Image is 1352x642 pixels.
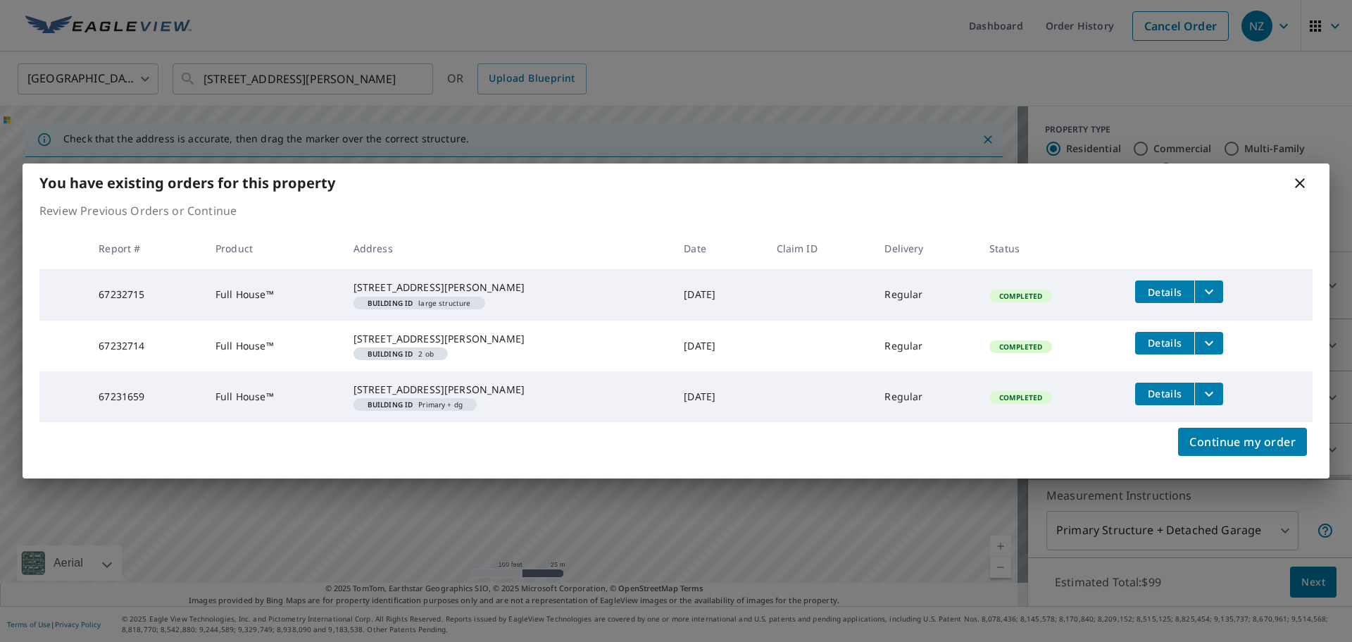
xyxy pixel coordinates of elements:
[1135,383,1194,405] button: detailsBtn-67231659
[359,350,442,357] span: 2 ob
[359,401,471,408] span: Primary + dg
[1194,332,1223,354] button: filesDropdownBtn-67232714
[873,321,978,371] td: Regular
[359,300,480,307] span: large structure
[39,173,335,192] b: You have existing orders for this property
[672,371,765,422] td: [DATE]
[672,321,765,371] td: [DATE]
[978,228,1124,269] th: Status
[87,371,204,422] td: 67231659
[87,321,204,371] td: 67232714
[204,228,342,269] th: Product
[87,228,204,269] th: Report #
[1135,332,1194,354] button: detailsBtn-67232714
[1189,432,1296,452] span: Continue my order
[765,228,874,269] th: Claim ID
[342,228,673,269] th: Address
[1135,280,1194,303] button: detailsBtn-67232715
[991,342,1051,352] span: Completed
[873,228,978,269] th: Delivery
[1178,428,1307,456] button: Continue my order
[204,269,342,320] td: Full House™
[204,321,342,371] td: Full House™
[1194,280,1223,303] button: filesDropdownBtn-67232715
[873,269,978,320] td: Regular
[1144,285,1186,299] span: Details
[204,371,342,422] td: Full House™
[368,300,413,307] em: Building ID
[873,371,978,422] td: Regular
[87,269,204,320] td: 67232715
[1144,387,1186,400] span: Details
[368,401,413,408] em: Building ID
[672,269,765,320] td: [DATE]
[368,350,413,357] em: Building ID
[353,332,662,346] div: [STREET_ADDRESS][PERSON_NAME]
[353,280,662,295] div: [STREET_ADDRESS][PERSON_NAME]
[991,291,1051,301] span: Completed
[353,383,662,397] div: [STREET_ADDRESS][PERSON_NAME]
[672,228,765,269] th: Date
[39,202,1313,219] p: Review Previous Orders or Continue
[991,393,1051,402] span: Completed
[1194,383,1223,405] button: filesDropdownBtn-67231659
[1144,336,1186,350] span: Details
